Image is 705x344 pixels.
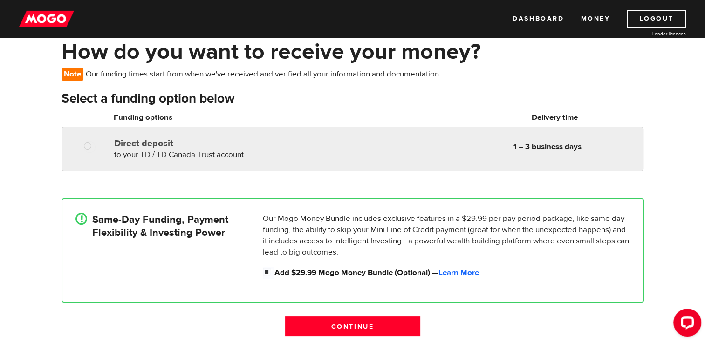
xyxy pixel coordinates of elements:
[274,267,630,278] label: Add $29.99 Mogo Money Bundle (Optional) —
[114,138,329,149] label: Direct deposit
[75,213,87,225] div: !
[581,10,610,28] a: Money
[92,213,228,239] h4: Same-Day Funding, Payment Flexibility & Investing Power
[263,267,274,279] input: Add $29.99 Mogo Money Bundle (Optional) &mdash; <a id="loan_application_mini_bundle_learn_more" h...
[62,40,644,64] h1: How do you want to receive your money?
[19,10,74,28] img: mogo_logo-11ee424be714fa7cbb0f0f49df9e16ec.png
[114,112,329,123] h6: Funding options
[513,10,564,28] a: Dashboard
[114,150,244,160] span: to your TD / TD Canada Trust account
[62,68,445,81] p: Our funding times start from when we've received and verified all your information and documentat...
[285,316,420,336] input: Continue
[438,268,479,278] a: Learn More
[616,30,686,37] a: Lender licences
[627,10,686,28] a: Logout
[263,213,630,258] p: Our Mogo Money Bundle includes exclusive features in a $29.99 per pay period package, like same d...
[62,68,83,81] span: Note
[513,142,582,152] b: 1 – 3 business days
[62,91,644,106] h3: Select a funding option below
[666,305,705,344] iframe: LiveChat chat widget
[470,112,640,123] h6: Delivery time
